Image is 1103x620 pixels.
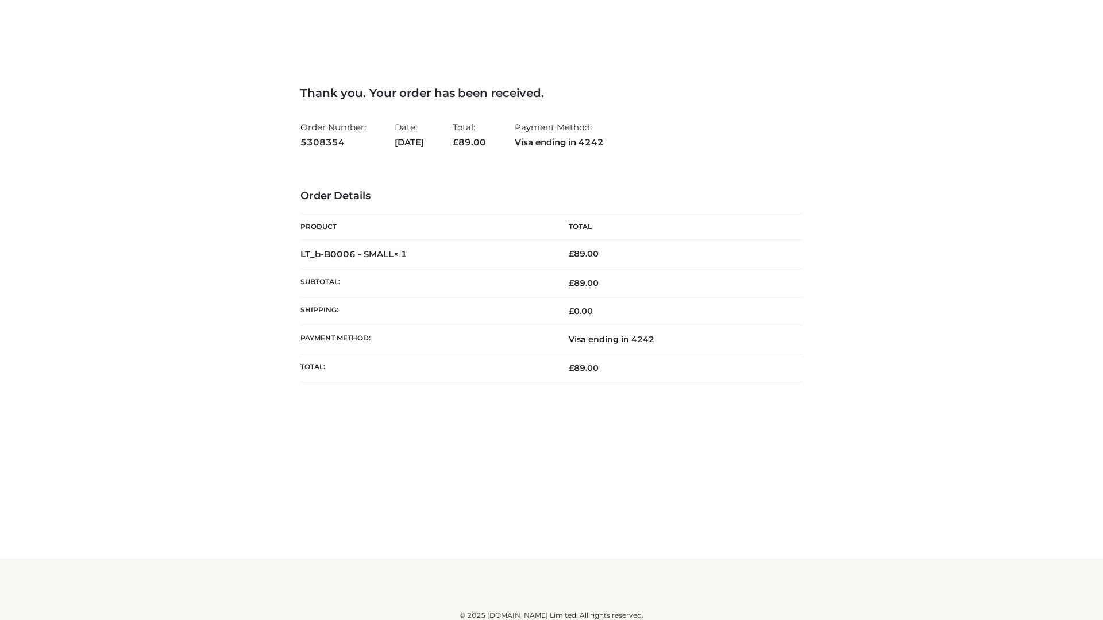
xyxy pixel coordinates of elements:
bdi: 89.00 [569,249,599,259]
th: Total [551,214,803,240]
span: £ [569,278,574,288]
li: Date: [395,117,424,152]
strong: 5308354 [300,135,366,150]
th: Product [300,214,551,240]
span: 89.00 [453,137,486,148]
li: Payment Method: [515,117,604,152]
bdi: 0.00 [569,306,593,316]
th: Payment method: [300,325,551,354]
span: £ [453,137,458,148]
span: £ [569,306,574,316]
li: Order Number: [300,117,366,152]
span: 89.00 [569,363,599,373]
strong: LT_b-B0006 - SMALL [300,249,407,259]
td: Visa ending in 4242 [551,325,803,354]
th: Subtotal: [300,269,551,297]
strong: [DATE] [395,135,424,150]
th: Total: [300,354,551,382]
span: £ [569,363,574,373]
span: 89.00 [569,278,599,288]
strong: × 1 [394,249,407,259]
strong: Visa ending in 4242 [515,135,604,150]
h3: Order Details [300,190,803,203]
h3: Thank you. Your order has been received. [300,86,803,100]
span: £ [569,249,574,259]
th: Shipping: [300,297,551,325]
li: Total: [453,117,486,152]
